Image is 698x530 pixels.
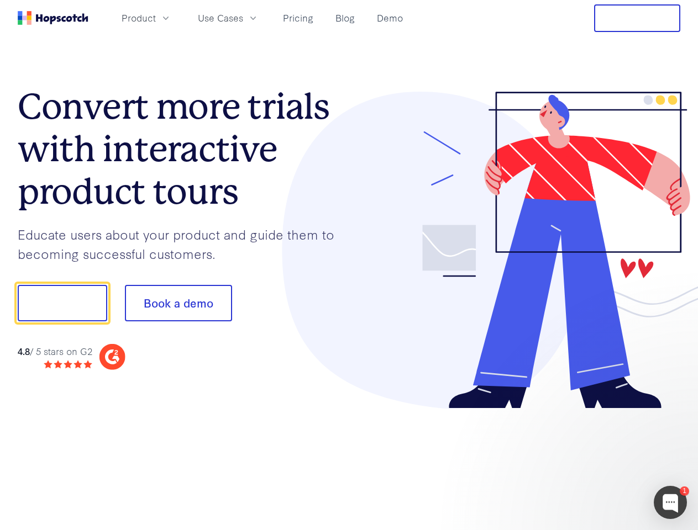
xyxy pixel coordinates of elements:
button: Book a demo [125,285,232,321]
a: Pricing [279,9,318,27]
p: Educate users about your product and guide them to becoming successful customers. [18,225,349,263]
span: Product [122,11,156,25]
span: Use Cases [198,11,243,25]
button: Show me! [18,285,107,321]
a: Blog [331,9,359,27]
a: Demo [372,9,407,27]
div: / 5 stars on G2 [18,344,92,358]
button: Product [115,9,178,27]
h1: Convert more trials with interactive product tours [18,86,349,213]
strong: 4.8 [18,344,30,357]
div: 1 [680,486,689,496]
button: Use Cases [191,9,265,27]
a: Home [18,11,88,25]
button: Free Trial [594,4,680,32]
